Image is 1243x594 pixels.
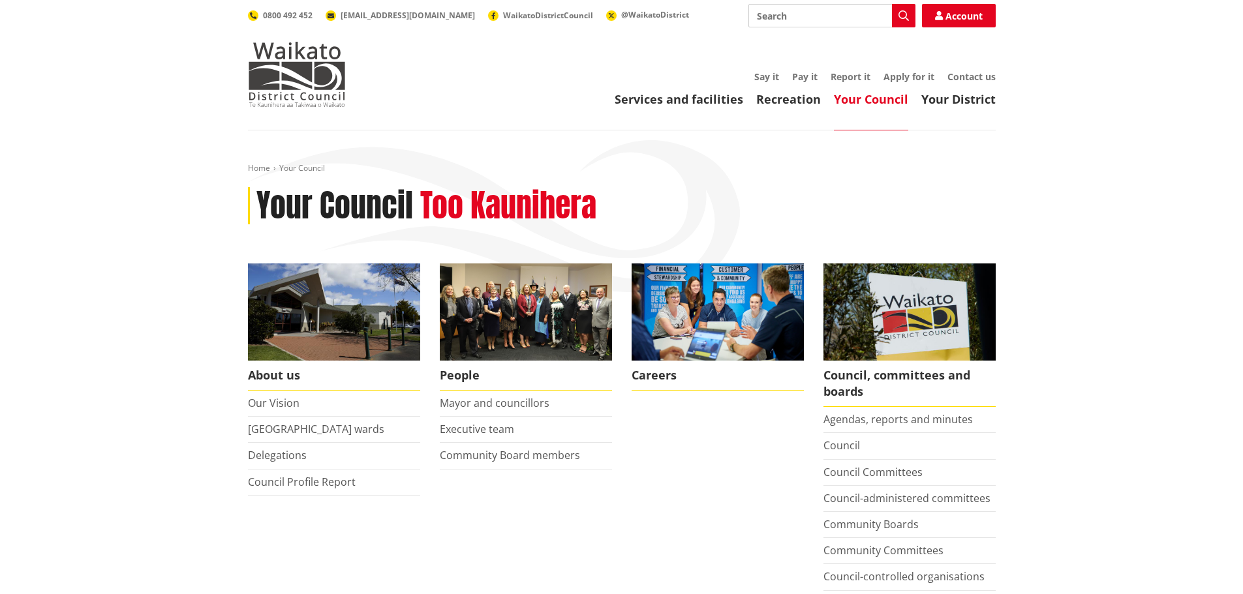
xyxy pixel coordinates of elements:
span: Council, committees and boards [823,361,996,407]
img: WDC Building 0015 [248,263,420,361]
a: Agendas, reports and minutes [823,412,973,426]
a: Council [823,438,860,453]
a: [GEOGRAPHIC_DATA] wards [248,422,384,436]
a: 2022 Council People [440,263,612,391]
a: Recreation [756,91,821,107]
a: Report it [831,70,870,83]
a: Your Council [834,91,908,107]
a: Council-administered committees [823,491,990,505]
nav: breadcrumb [248,163,996,174]
a: @WaikatoDistrict [606,9,689,20]
h1: Your Council [256,187,413,225]
a: Council Committees [823,465,923,479]
a: Say it [754,70,779,83]
a: Delegations [248,448,307,462]
a: 0800 492 452 [248,10,313,21]
a: WDC Building 0015 About us [248,263,420,391]
h2: Too Kaunihera [420,187,596,225]
a: Pay it [792,70,818,83]
a: Home [248,162,270,173]
span: About us [248,361,420,391]
a: Apply for it [883,70,934,83]
span: Careers [632,361,804,391]
img: 2022 Council [440,263,612,361]
a: Council-controlled organisations [823,569,985,584]
input: Search input [748,4,915,27]
a: Services and facilities [615,91,743,107]
a: Community Board members [440,448,580,462]
img: Waikato-District-Council-sign [823,263,996,361]
a: Community Committees [823,543,944,557]
a: WaikatoDistrictCouncil [488,10,593,21]
a: Waikato-District-Council-sign Council, committees and boards [823,263,996,407]
img: Office staff in meeting - Career page [632,263,804,361]
span: People [440,361,612,391]
a: Community Boards [823,517,919,531]
a: Careers [632,263,804,391]
img: Waikato District Council - Te Kaunihera aa Takiwaa o Waikato [248,42,346,107]
a: Your District [921,91,996,107]
a: Council Profile Report [248,475,356,489]
a: Account [922,4,996,27]
span: [EMAIL_ADDRESS][DOMAIN_NAME] [341,10,475,21]
a: Executive team [440,422,514,436]
span: WaikatoDistrictCouncil [503,10,593,21]
a: Mayor and councillors [440,396,549,410]
a: [EMAIL_ADDRESS][DOMAIN_NAME] [326,10,475,21]
span: Your Council [279,162,325,173]
a: Our Vision [248,396,299,410]
a: Contact us [947,70,996,83]
span: @WaikatoDistrict [621,9,689,20]
span: 0800 492 452 [263,10,313,21]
